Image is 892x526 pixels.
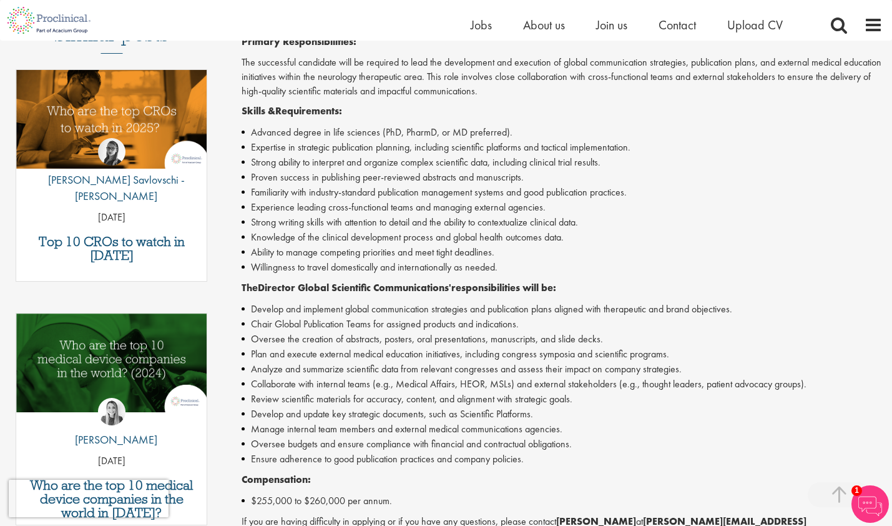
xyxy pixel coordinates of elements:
[523,17,565,33] a: About us
[242,230,883,245] li: Knowledge of the clinical development process and global health outcomes data.
[242,347,883,362] li: Plan and execute external medical education initiatives, including congress symposia and scientif...
[242,56,883,99] p: The successful candidate will be required to lead the development and execution of global communi...
[22,479,200,520] a: Who are the top 10 medical device companies in the world in [DATE]?
[242,317,883,332] li: Chair Global Publication Teams for assigned products and indications.
[851,485,889,523] img: Chatbot
[471,17,492,33] a: Jobs
[16,138,207,210] a: Theodora Savlovschi - Wicks [PERSON_NAME] Savlovschi - [PERSON_NAME]
[242,104,275,117] strong: Skills &
[242,362,883,377] li: Analyze and summarize scientific data from relevant congresses and assess their impact on company...
[451,281,556,294] strong: responsibilities will be:
[242,260,883,275] li: Willingness to travel domestically and internationally as needed.
[242,155,883,170] li: Strong ability to interpret and organize complex scientific data, including clinical trial results.
[16,70,207,169] img: Top 10 CROs 2025 | Proclinical
[275,104,342,117] strong: Requirements:
[242,302,883,317] li: Develop and implement global communication strategies and publication plans aligned with therapeu...
[242,125,883,140] li: Advanced degree in life sciences (PhD, PharmD, or MD preferred).
[242,377,883,392] li: Collaborate with internal teams (e.g., Medical Affairs, HEOR, MSLs) and external stakeholders (e....
[242,281,258,294] strong: The
[242,437,883,452] li: Oversee budgets and ensure compliance with financial and contractual obligations.
[16,314,207,424] a: Link to a post
[258,281,451,294] strong: Director Global Scientific Communications'
[242,407,883,422] li: Develop and update key strategic documents, such as Scientific Platforms.
[16,172,207,204] p: [PERSON_NAME] Savlovschi - [PERSON_NAME]
[242,245,883,260] li: Ability to manage competing priorities and meet tight deadlines.
[242,494,883,509] li: $255,000 to $260,000 per annum.
[16,211,207,225] p: [DATE]
[659,17,696,33] a: Contact
[66,432,157,448] p: [PERSON_NAME]
[242,170,883,185] li: Proven success in publishing peer-reviewed abstracts and manuscripts.
[16,70,207,181] a: Link to a post
[851,485,862,496] span: 1
[16,314,207,413] img: Top 10 Medical Device Companies 2024
[596,17,627,33] a: Join us
[242,35,356,48] strong: Primary Responsibilities:
[16,454,207,469] p: [DATE]
[242,422,883,437] li: Manage internal team members and external medical communications agencies.
[98,398,125,425] img: Hannah Burke
[727,17,783,33] a: Upload CV
[242,473,311,486] strong: Compensation:
[242,452,883,467] li: Ensure adherence to good publication practices and company policies.
[98,138,125,166] img: Theodora Savlovschi - Wicks
[242,392,883,407] li: Review scientific materials for accuracy, content, and alignment with strategic goals.
[242,215,883,230] li: Strong writing skills with attention to detail and the ability to contextualize clinical data.
[242,140,883,155] li: Expertise in strategic publication planning, including scientific platforms and tactical implemen...
[22,235,200,262] a: Top 10 CROs to watch in [DATE]
[242,185,883,200] li: Familiarity with industry-standard publication management systems and good publication practices.
[66,398,157,454] a: Hannah Burke [PERSON_NAME]
[9,480,169,517] iframe: reCAPTCHA
[242,332,883,347] li: Oversee the creation of abstracts, posters, oral presentations, manuscripts, and slide decks.
[242,200,883,215] li: Experience leading cross-functional teams and managing external agencies.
